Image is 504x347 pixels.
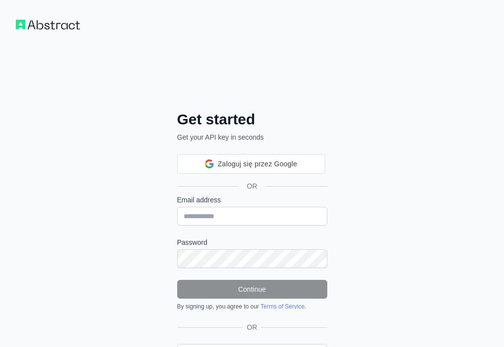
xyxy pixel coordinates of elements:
[16,20,80,30] img: Workflow
[243,322,261,332] span: OR
[177,303,327,310] div: By signing up, you agree to our .
[261,303,305,310] a: Terms of Service
[177,132,327,142] p: Get your API key in seconds
[177,195,327,205] label: Email address
[177,237,327,247] label: Password
[239,181,265,191] span: OR
[218,159,297,169] span: Zaloguj się przez Google
[177,154,325,174] div: Zaloguj się przez Google
[177,111,327,128] h2: Get started
[177,280,327,299] button: Continue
